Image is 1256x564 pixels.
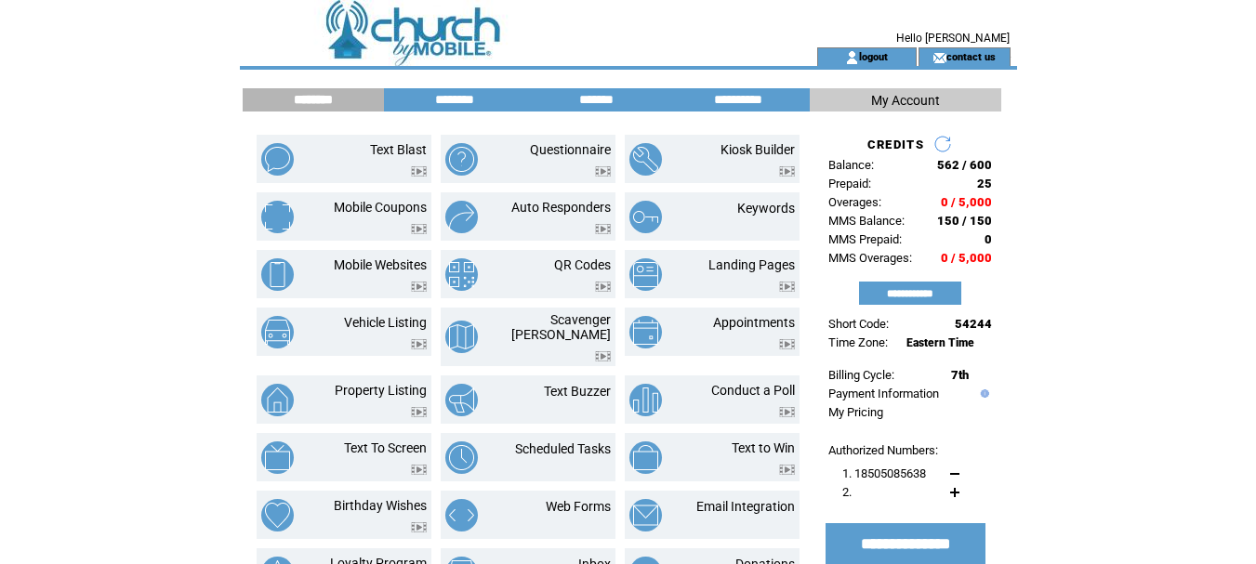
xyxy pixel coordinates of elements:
img: video.png [595,282,611,292]
span: Eastern Time [906,336,974,349]
span: 0 / 5,000 [941,251,992,265]
a: Auto Responders [511,200,611,215]
img: video.png [779,282,795,292]
span: 562 / 600 [937,158,992,172]
span: My Account [871,93,940,108]
span: Overages: [828,195,881,209]
a: Text To Screen [344,440,427,455]
img: text-to-screen.png [261,441,294,474]
img: account_icon.gif [845,50,859,65]
img: video.png [411,407,427,417]
a: Birthday Wishes [334,498,427,513]
img: landing-pages.png [629,258,662,291]
img: keywords.png [629,201,662,233]
img: video.png [411,522,427,532]
span: 1. 18505085638 [842,466,926,480]
span: Short Code: [828,317,889,331]
a: Conduct a Poll [711,383,795,398]
a: Email Integration [696,499,795,514]
img: text-blast.png [261,143,294,176]
a: Keywords [737,201,795,216]
img: video.png [779,339,795,349]
a: Landing Pages [708,257,795,272]
span: MMS Balance: [828,214,905,228]
img: text-to-win.png [629,441,662,474]
img: scavenger-hunt.png [445,321,478,353]
span: MMS Overages: [828,251,912,265]
img: scheduled-tasks.png [445,441,478,474]
a: QR Codes [554,257,611,272]
span: Prepaid: [828,177,871,190]
img: text-buzzer.png [445,384,478,416]
a: Property Listing [335,383,427,398]
img: help.gif [976,389,989,398]
a: Vehicle Listing [344,315,427,330]
img: video.png [411,339,427,349]
a: Scheduled Tasks [515,441,611,456]
a: Text Buzzer [544,384,611,399]
span: Hello [PERSON_NAME] [896,32,1010,45]
img: video.png [779,465,795,475]
span: 150 / 150 [937,214,992,228]
img: auto-responders.png [445,201,478,233]
span: 25 [977,177,992,190]
img: web-forms.png [445,499,478,531]
img: appointments.png [629,316,662,348]
span: Time Zone: [828,335,888,349]
span: Billing Cycle: [828,368,894,382]
img: video.png [411,282,427,292]
a: Appointments [713,315,795,330]
span: MMS Prepaid: [828,232,902,246]
a: Questionnaire [530,142,611,157]
img: video.png [411,166,427,177]
span: 54244 [955,317,992,331]
img: video.png [411,224,427,234]
a: Text to Win [732,440,795,455]
span: 0 [985,232,992,246]
a: My Pricing [828,405,883,419]
img: email-integration.png [629,499,662,531]
a: Text Blast [370,142,427,157]
img: video.png [595,224,611,234]
span: 7th [951,368,969,382]
img: birthday-wishes.png [261,499,294,531]
span: 2. [842,485,852,499]
img: mobile-coupons.png [261,201,294,233]
img: video.png [411,465,427,475]
span: Authorized Numbers: [828,443,938,457]
img: video.png [595,166,611,177]
span: Balance: [828,158,874,172]
img: vehicle-listing.png [261,316,294,348]
img: qr-codes.png [445,258,478,291]
img: mobile-websites.png [261,258,294,291]
img: questionnaire.png [445,143,478,176]
a: contact us [946,50,996,62]
img: video.png [779,407,795,417]
a: logout [859,50,888,62]
img: conduct-a-poll.png [629,384,662,416]
img: property-listing.png [261,384,294,416]
a: Kiosk Builder [721,142,795,157]
a: Mobile Coupons [334,200,427,215]
span: 0 / 5,000 [941,195,992,209]
a: Web Forms [546,499,611,514]
img: video.png [779,166,795,177]
img: contact_us_icon.gif [932,50,946,65]
a: Scavenger [PERSON_NAME] [511,312,611,342]
a: Payment Information [828,387,939,400]
span: CREDITS [867,138,924,151]
img: video.png [595,351,611,361]
img: kiosk-builder.png [629,143,662,176]
a: Mobile Websites [334,257,427,272]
